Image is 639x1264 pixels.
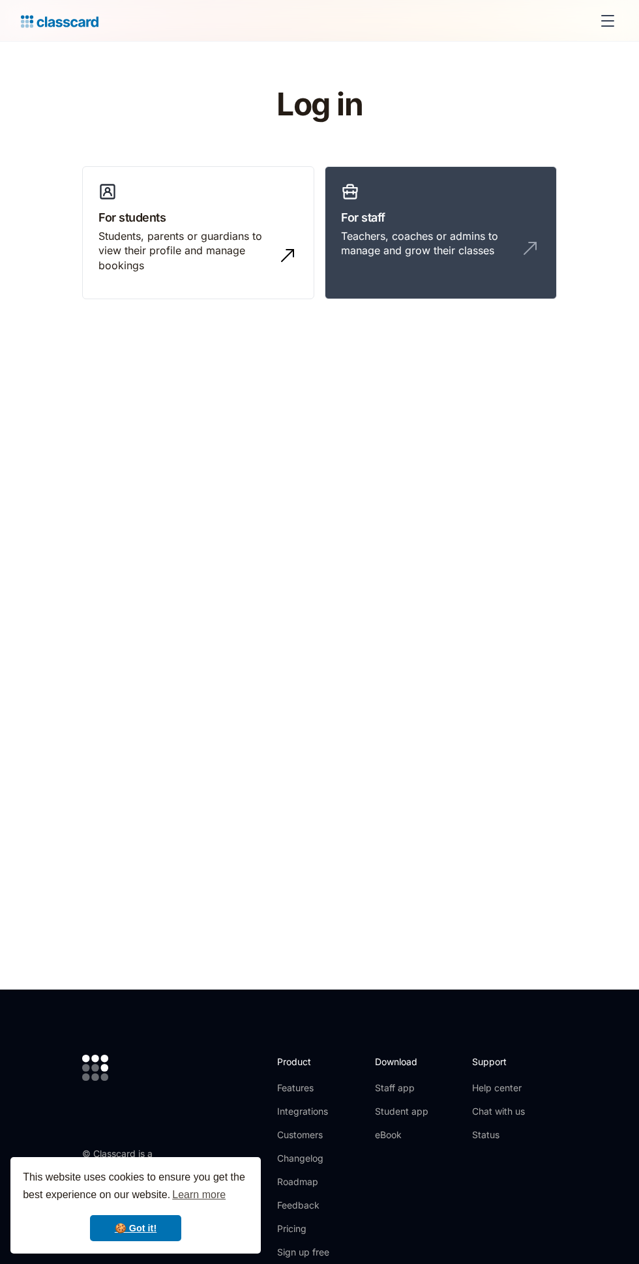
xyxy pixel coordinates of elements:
[375,1081,428,1095] a: Staff app
[375,1055,428,1068] h2: Download
[23,1169,248,1205] span: This website uses cookies to ensure you get the best experience on our website.
[277,1152,347,1165] a: Changelog
[113,87,527,122] h1: Log in
[98,229,272,272] div: Students, parents or guardians to view their profile and manage bookings
[472,1128,525,1141] a: Status
[325,166,557,299] a: For staffTeachers, coaches or admins to manage and grow their classes
[277,1105,347,1118] a: Integrations
[277,1222,347,1235] a: Pricing
[277,1246,347,1259] a: Sign up free
[90,1215,181,1241] a: dismiss cookie message
[341,229,514,258] div: Teachers, coaches or admins to manage and grow their classes
[10,1157,261,1254] div: cookieconsent
[82,1146,186,1193] div: © Classcard is a product of Reportcard, Inc. 2025
[341,209,541,226] h3: For staff
[277,1081,347,1095] a: Features
[472,1055,525,1068] h2: Support
[21,12,98,30] a: home
[277,1055,347,1068] h2: Product
[277,1199,347,1212] a: Feedback
[277,1175,347,1188] a: Roadmap
[98,209,298,226] h3: For students
[82,166,314,299] a: For studentsStudents, parents or guardians to view their profile and manage bookings
[277,1128,347,1141] a: Customers
[375,1128,428,1141] a: eBook
[170,1185,228,1205] a: learn more about cookies
[472,1105,525,1118] a: Chat with us
[472,1081,525,1095] a: Help center
[592,5,618,37] div: menu
[375,1105,428,1118] a: Student app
